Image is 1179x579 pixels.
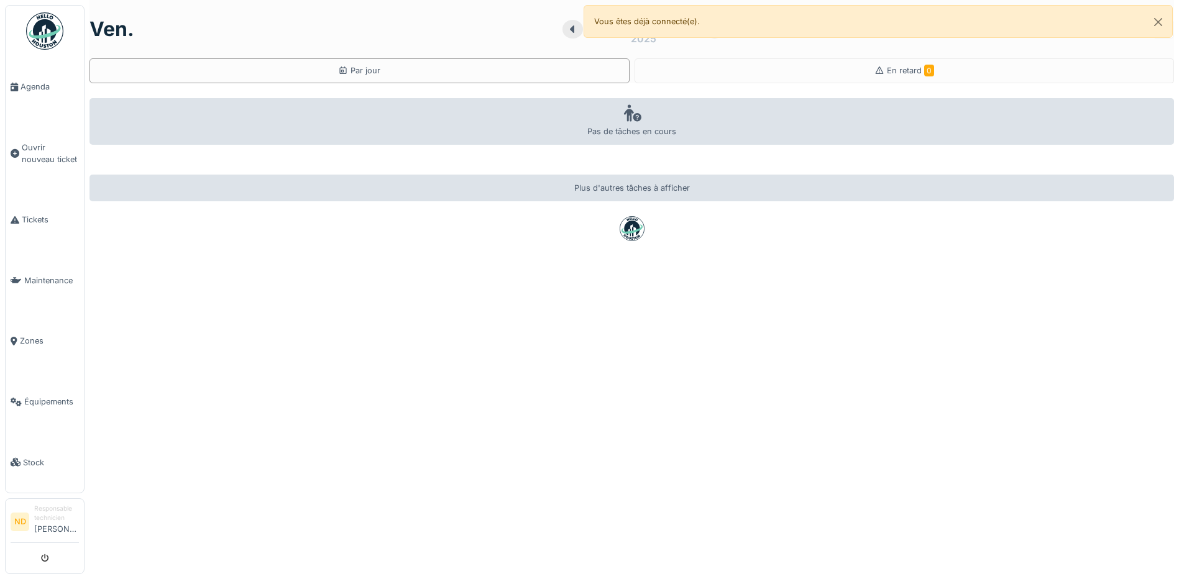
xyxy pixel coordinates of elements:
[6,372,84,432] a: Équipements
[22,214,79,226] span: Tickets
[21,81,79,93] span: Agenda
[6,432,84,493] a: Stock
[11,513,29,531] li: ND
[584,5,1173,38] div: Vous êtes déjà connecté(e).
[1144,6,1172,39] button: Close
[89,175,1174,201] div: Plus d'autres tâches à afficher
[26,12,63,50] img: Badge_color-CXgf-gQk.svg
[34,504,79,523] div: Responsable technicien
[6,117,84,190] a: Ouvrir nouveau ticket
[23,457,79,468] span: Stock
[20,335,79,347] span: Zones
[6,250,84,311] a: Maintenance
[620,216,645,241] img: badge-BVDL4wpA.svg
[22,142,79,165] span: Ouvrir nouveau ticket
[338,65,380,76] div: Par jour
[89,98,1174,145] div: Pas de tâches en cours
[924,65,934,76] span: 0
[6,57,84,117] a: Agenda
[887,66,934,75] span: En retard
[6,189,84,250] a: Tickets
[89,17,134,41] h1: ven.
[24,396,79,408] span: Équipements
[6,311,84,372] a: Zones
[11,504,79,543] a: ND Responsable technicien[PERSON_NAME]
[34,504,79,540] li: [PERSON_NAME]
[631,31,656,46] div: 2025
[24,275,79,286] span: Maintenance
